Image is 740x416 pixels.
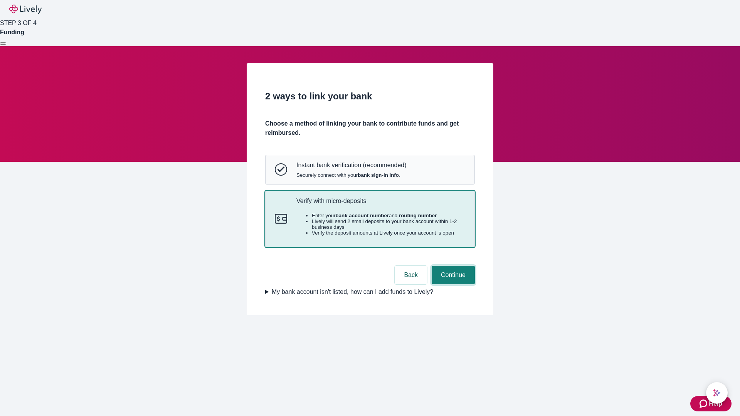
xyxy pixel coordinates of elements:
strong: routing number [399,213,437,218]
svg: Instant bank verification [275,163,287,176]
svg: Lively AI Assistant [713,389,721,397]
li: Enter your and [312,213,465,218]
h2: 2 ways to link your bank [265,89,475,103]
svg: Micro-deposits [275,213,287,225]
li: Lively will send 2 small deposits to your bank account within 1-2 business days [312,218,465,230]
button: Instant bank verificationInstant bank verification (recommended)Securely connect with yourbank si... [266,155,474,184]
img: Lively [9,5,42,14]
button: chat [706,382,728,404]
button: Continue [432,266,475,284]
summary: My bank account isn't listed, how can I add funds to Lively? [265,287,475,297]
strong: bank account number [336,213,389,218]
button: Zendesk support iconHelp [690,396,732,411]
span: Help [709,399,722,408]
li: Verify the deposit amounts at Lively once your account is open [312,230,465,236]
span: Securely connect with your . [296,172,406,178]
p: Verify with micro-deposits [296,197,465,205]
button: Micro-depositsVerify with micro-depositsEnter yourbank account numberand routing numberLively wil... [266,191,474,247]
p: Instant bank verification (recommended) [296,161,406,169]
button: Back [395,266,427,284]
h4: Choose a method of linking your bank to contribute funds and get reimbursed. [265,119,475,138]
svg: Zendesk support icon [700,399,709,408]
strong: bank sign-in info [358,172,399,178]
